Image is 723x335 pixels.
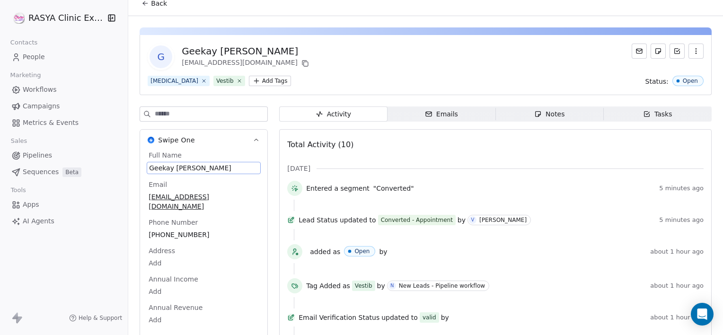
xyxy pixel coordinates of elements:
[534,109,564,119] div: Notes
[650,314,704,321] span: about 1 hour ago
[8,164,120,180] a: SequencesBeta
[479,217,527,223] div: [PERSON_NAME]
[458,215,466,225] span: by
[471,216,475,224] div: V
[8,197,120,212] a: Apps
[149,258,259,268] span: Add
[643,109,672,119] div: Tasks
[8,115,120,131] a: Metrics & Events
[150,77,198,85] div: [MEDICAL_DATA]
[8,213,120,229] a: AI Agents
[683,78,698,84] div: Open
[6,68,45,82] span: Marketing
[399,282,485,289] div: New Leads - Pipeline workflow
[23,216,54,226] span: AI Agents
[355,282,372,290] div: Vestib
[650,248,704,256] span: about 1 hour ago
[249,76,291,86] button: Add Tags
[147,218,200,227] span: Phone Number
[13,12,25,24] img: RASYA-Clinic%20Circle%20icon%20Transparent.png
[149,230,259,239] span: [PHONE_NUMBER]
[425,109,458,119] div: Emails
[23,200,39,210] span: Apps
[659,216,704,224] span: 5 minutes ago
[23,167,59,177] span: Sequences
[299,215,338,225] span: Lead Status
[377,281,385,291] span: by
[147,303,204,312] span: Annual Revenue
[147,180,169,189] span: Email
[149,315,259,325] span: Add
[373,184,414,193] span: "Converted"
[340,215,376,225] span: updated to
[645,77,669,86] span: Status:
[147,246,177,256] span: Address
[381,313,418,322] span: updated to
[23,52,45,62] span: People
[343,281,350,291] span: as
[149,163,258,173] span: Geekay [PERSON_NAME]
[147,274,200,284] span: Annual Income
[23,101,60,111] span: Campaigns
[659,185,704,192] span: 5 minutes ago
[62,167,81,177] span: Beta
[310,247,340,256] span: added as
[8,148,120,163] a: Pipelines
[423,313,436,322] div: valid
[8,82,120,97] a: Workflows
[287,164,310,173] span: [DATE]
[23,150,52,160] span: Pipelines
[7,134,31,148] span: Sales
[23,85,57,95] span: Workflows
[149,192,259,211] span: [EMAIL_ADDRESS][DOMAIN_NAME]
[6,35,42,50] span: Contacts
[354,248,370,255] div: Open
[140,130,267,150] button: Swipe OneSwipe One
[150,45,172,68] span: G
[299,313,379,322] span: Email Verification Status
[79,314,122,322] span: Help & Support
[147,150,184,160] span: Full Name
[306,281,341,291] span: Tag Added
[8,98,120,114] a: Campaigns
[441,313,449,322] span: by
[182,44,311,58] div: Geekay [PERSON_NAME]
[216,77,234,85] div: Vestib
[69,314,122,322] a: Help & Support
[390,282,394,290] div: N
[287,140,353,149] span: Total Activity (10)
[381,215,453,225] div: Converted - Appointment
[158,135,195,145] span: Swipe One
[148,137,154,143] img: Swipe One
[23,118,79,128] span: Metrics & Events
[306,184,370,193] span: Entered a segment
[182,58,311,69] div: [EMAIL_ADDRESS][DOMAIN_NAME]
[650,282,704,290] span: about 1 hour ago
[11,10,101,26] button: RASYA Clinic External
[7,183,30,197] span: Tools
[149,287,259,296] span: Add
[28,12,105,24] span: RASYA Clinic External
[8,49,120,65] a: People
[379,247,387,256] span: by
[691,303,714,326] div: Open Intercom Messenger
